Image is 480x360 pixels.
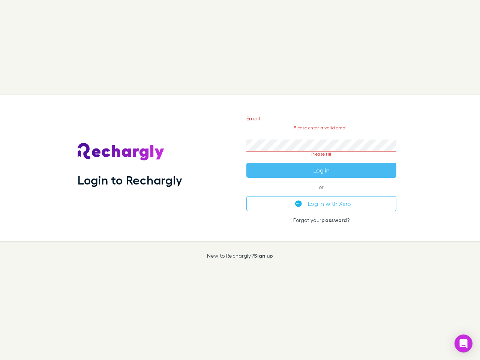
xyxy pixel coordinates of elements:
a: Sign up [254,252,273,259]
button: Log in [246,163,396,178]
p: Please enter a valid email. [246,125,396,130]
h1: Login to Rechargly [78,173,182,187]
div: Open Intercom Messenger [454,334,472,352]
p: New to Rechargly? [207,253,273,259]
img: Rechargly's Logo [78,143,165,161]
button: Log in with Xero [246,196,396,211]
p: Please fill [246,151,396,157]
p: Forgot your ? [246,217,396,223]
a: password [321,217,347,223]
img: Xero's logo [295,200,302,207]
